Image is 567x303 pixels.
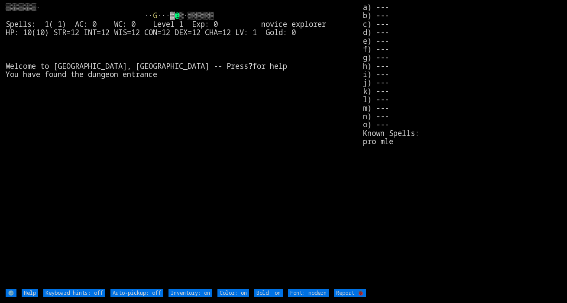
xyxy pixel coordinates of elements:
[217,289,249,297] input: Color: on
[254,289,283,297] input: Bold: on
[43,289,105,297] input: Keyboard hints: off
[363,3,561,288] stats: a) --- b) --- c) --- d) --- e) --- f) --- g) --- h) --- i) --- j) --- k) --- l) --- m) --- n) ---...
[22,289,38,297] input: Help
[6,3,363,288] larn: ▒▒▒▒▒▒▒· ·· ···▓ ▒·▒▒▒▒▒▒ Spells: 1( 1) AC: 0 WC: 0 Level 1 Exp: 0 novice explorer HP: 10(10) STR...
[334,289,366,297] input: Report 🐞
[288,289,329,297] input: Font: modern
[175,10,179,20] font: @
[248,61,253,71] b: ?
[168,289,212,297] input: Inventory: on
[153,10,157,20] font: G
[6,289,16,297] input: ⚙️
[110,289,163,297] input: Auto-pickup: off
